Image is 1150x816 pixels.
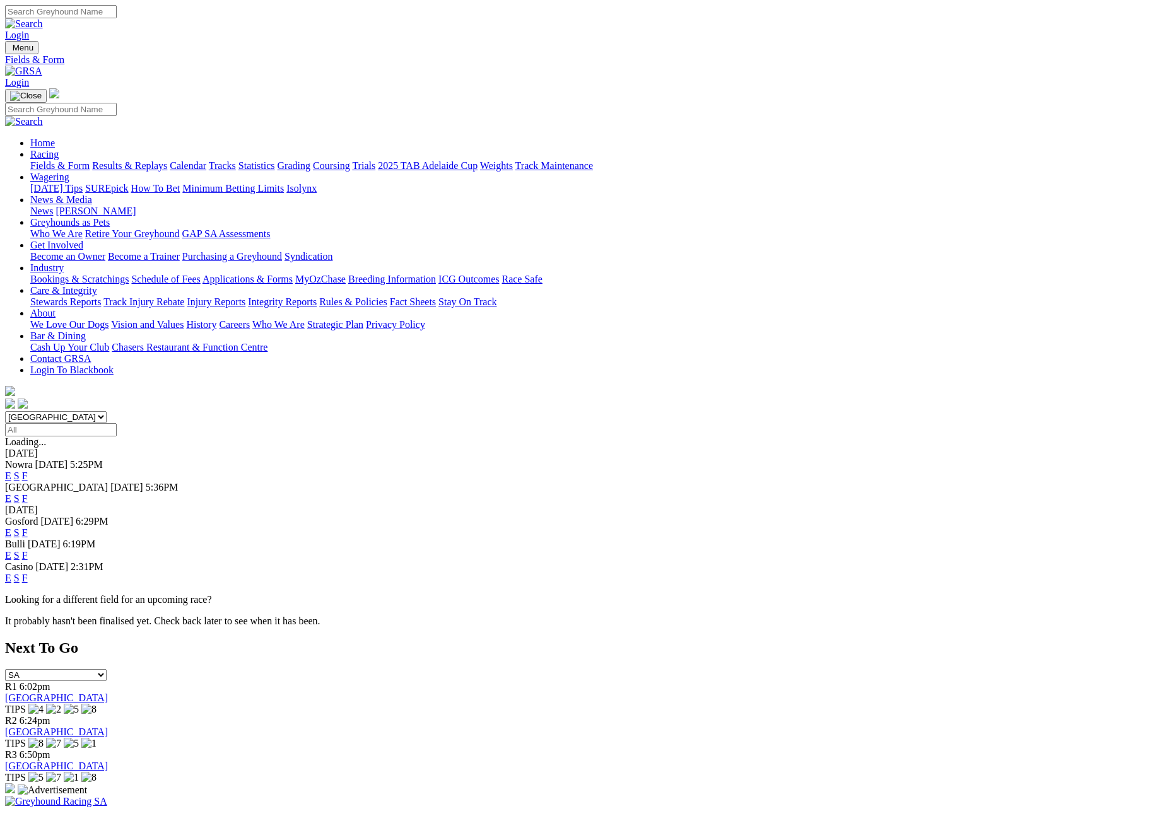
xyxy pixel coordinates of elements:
a: [DATE] Tips [30,183,83,194]
span: TIPS [5,704,26,714]
input: Search [5,5,117,18]
span: [GEOGRAPHIC_DATA] [5,482,108,493]
a: E [5,573,11,583]
a: Fields & Form [5,54,1145,66]
a: Grading [278,160,310,171]
span: TIPS [5,738,26,749]
img: logo-grsa-white.png [5,386,15,396]
span: TIPS [5,772,26,783]
a: Racing [30,149,59,160]
span: [DATE] [40,516,73,527]
a: How To Bet [131,183,180,194]
a: [GEOGRAPHIC_DATA] [5,692,108,703]
a: S [14,493,20,504]
span: 6:29PM [76,516,109,527]
input: Search [5,103,117,116]
a: Minimum Betting Limits [182,183,284,194]
a: Bar & Dining [30,330,86,341]
span: Bulli [5,539,25,549]
span: R1 [5,681,17,692]
a: S [14,527,20,538]
a: Breeding Information [348,274,436,284]
partial: It probably hasn't been finalised yet. Check back later to see when it has been. [5,615,320,626]
img: 8 [81,704,97,715]
div: [DATE] [5,448,1145,459]
a: Stewards Reports [30,296,101,307]
a: We Love Our Dogs [30,319,109,330]
div: Get Involved [30,251,1145,262]
img: facebook.svg [5,399,15,409]
span: [DATE] [35,459,68,470]
a: Track Injury Rebate [103,296,184,307]
img: logo-grsa-white.png [49,88,59,98]
span: Menu [13,43,33,52]
a: 2025 TAB Adelaide Cup [378,160,478,171]
img: Close [10,91,42,101]
a: Results & Replays [92,160,167,171]
div: News & Media [30,206,1145,217]
img: 7 [46,738,61,749]
img: 5 [64,704,79,715]
a: Login [5,77,29,88]
a: Weights [480,160,513,171]
a: [GEOGRAPHIC_DATA] [5,761,108,771]
img: 1 [64,772,79,783]
a: E [5,527,11,538]
a: Track Maintenance [515,160,593,171]
h2: Next To Go [5,639,1145,656]
a: E [5,493,11,504]
a: Chasers Restaurant & Function Centre [112,342,267,353]
span: R2 [5,715,17,726]
a: Vision and Values [111,319,184,330]
a: F [22,573,28,583]
span: 6:19PM [63,539,96,549]
a: Retire Your Greyhound [85,228,180,239]
span: [DATE] [35,561,68,572]
a: Greyhounds as Pets [30,217,110,228]
a: Coursing [313,160,350,171]
div: Wagering [30,183,1145,194]
a: Become an Owner [30,251,105,262]
div: Care & Integrity [30,296,1145,308]
a: Login [5,30,29,40]
a: Fact Sheets [390,296,436,307]
span: 6:24pm [20,715,50,726]
a: E [5,470,11,481]
div: About [30,319,1145,330]
a: Fields & Form [30,160,90,171]
span: Nowra [5,459,33,470]
a: E [5,550,11,561]
a: Injury Reports [187,296,245,307]
a: Race Safe [502,274,542,284]
img: 8 [81,772,97,783]
a: Trials [352,160,375,171]
a: Careers [219,319,250,330]
img: Search [5,18,43,30]
a: Cash Up Your Club [30,342,109,353]
img: 2 [46,704,61,715]
a: Who We Are [30,228,83,239]
p: Looking for a different field for an upcoming race? [5,594,1145,605]
a: S [14,470,20,481]
a: F [22,527,28,538]
a: Syndication [285,251,332,262]
span: 5:25PM [70,459,103,470]
img: 4 [28,704,44,715]
a: S [14,550,20,561]
a: Bookings & Scratchings [30,274,129,284]
a: Purchasing a Greyhound [182,251,282,262]
div: Industry [30,274,1145,285]
a: Statistics [238,160,275,171]
a: Wagering [30,172,69,182]
img: GRSA [5,66,42,77]
a: Strategic Plan [307,319,363,330]
a: Become a Trainer [108,251,180,262]
a: Applications & Forms [202,274,293,284]
a: Contact GRSA [30,353,91,364]
a: ICG Outcomes [438,274,499,284]
a: MyOzChase [295,274,346,284]
div: Bar & Dining [30,342,1145,353]
a: F [22,493,28,504]
img: 7 [46,772,61,783]
img: Advertisement [18,784,87,796]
